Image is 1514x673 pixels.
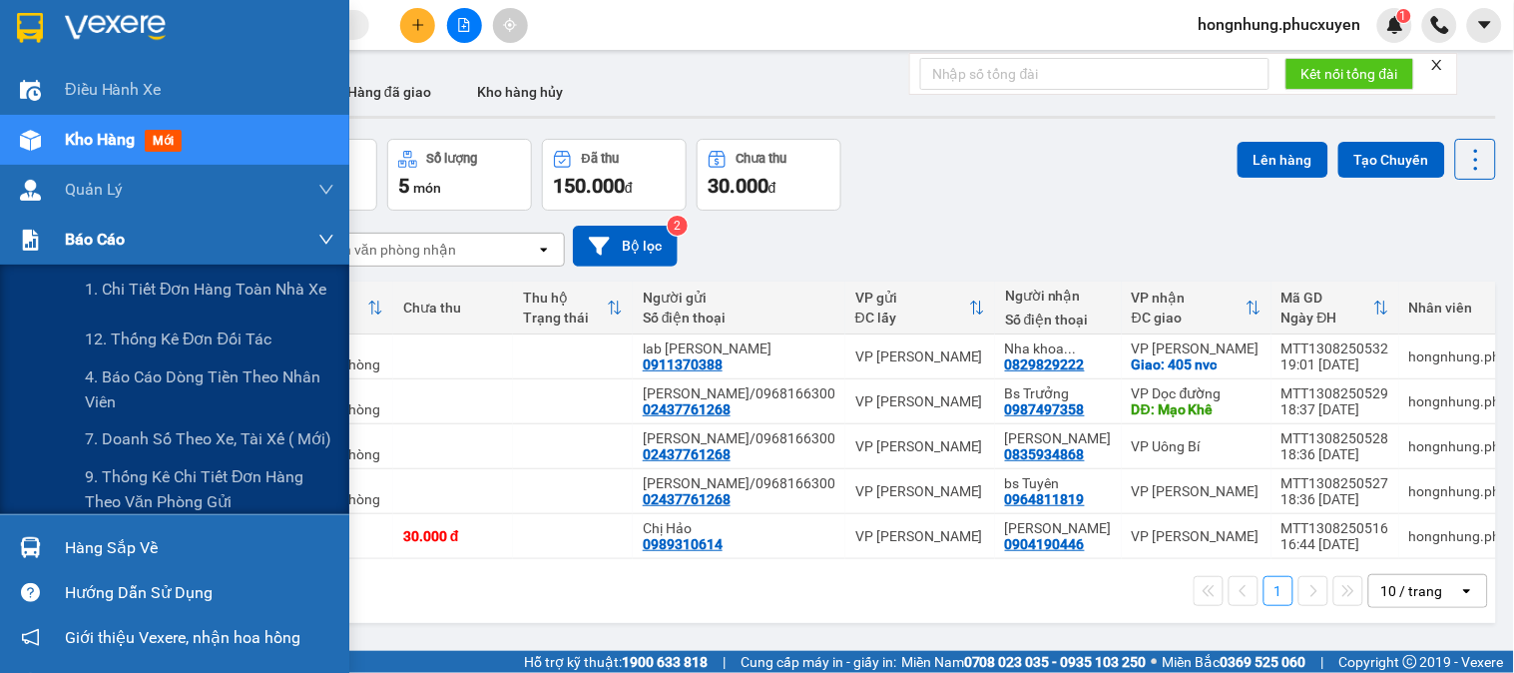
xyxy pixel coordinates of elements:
[1431,16,1449,34] img: phone-icon
[643,310,835,326] div: Số điện thoại
[20,230,41,251] img: solution-icon
[85,327,271,351] span: 12. Thống kê đơn đối tác
[1005,536,1085,552] div: 0904190446
[1122,282,1271,335] th: Toggle SortBy
[622,654,708,670] strong: 1900 633 818
[65,578,334,608] div: Hướng dẫn sử dụng
[643,430,835,446] div: Lad Vũ Gia/0968166300
[447,8,482,43] button: file-add
[855,393,985,409] div: VP [PERSON_NAME]
[643,401,731,417] div: 02437761268
[20,80,41,101] img: warehouse-icon
[1381,581,1443,601] div: 10 / trang
[1132,290,1246,306] div: VP nhận
[477,84,563,100] span: Kho hàng hủy
[387,139,532,211] button: Số lượng5món
[643,290,835,306] div: Người gửi
[1238,142,1328,178] button: Lên hàng
[1005,340,1112,356] div: Nha khoa Athena
[503,18,517,32] span: aim
[513,282,633,335] th: Toggle SortBy
[855,290,969,306] div: VP gửi
[1400,9,1407,23] span: 1
[1281,491,1389,507] div: 18:36 [DATE]
[1005,385,1112,401] div: Bs Trưởng
[318,182,334,198] span: down
[1281,385,1389,401] div: MTT1308250529
[1065,340,1077,356] span: ...
[20,130,41,151] img: warehouse-icon
[1281,310,1373,326] div: Ngày ĐH
[643,385,835,401] div: Lad Vũ Gia/0968166300
[1005,430,1112,446] div: Bsi Nhiệm
[85,364,334,414] span: 4. Báo cáo dòng tiền theo nhân viên
[1132,385,1262,401] div: VP Dọc đường
[427,152,478,166] div: Số lượng
[1163,651,1306,673] span: Miền Bắc
[1005,475,1112,491] div: bs Tuyên
[643,356,723,372] div: 0911370388
[400,8,435,43] button: plus
[85,277,327,302] span: 1. Chi tiết đơn hàng toàn nhà xe
[1459,583,1475,599] svg: open
[1476,16,1494,34] span: caret-down
[413,180,441,196] span: món
[65,227,125,252] span: Báo cáo
[1397,9,1411,23] sup: 1
[21,628,40,647] span: notification
[573,226,678,267] button: Bộ lọc
[1386,16,1404,34] img: icon-new-feature
[643,536,723,552] div: 0989310614
[1301,63,1398,85] span: Kết nối tổng đài
[536,242,552,258] svg: open
[145,130,182,152] span: mới
[855,310,969,326] div: ĐC lấy
[1005,356,1085,372] div: 0829829222
[582,152,619,166] div: Đã thu
[403,300,503,316] div: Chưa thu
[697,139,841,211] button: Chưa thu30.000đ
[1005,446,1085,462] div: 0835934868
[1281,356,1389,372] div: 19:01 [DATE]
[1281,536,1389,552] div: 16:44 [DATE]
[1132,310,1246,326] div: ĐC giao
[855,438,985,454] div: VP [PERSON_NAME]
[723,651,726,673] span: |
[65,77,162,102] span: Điều hành xe
[768,180,776,196] span: đ
[1005,312,1112,328] div: Số điện thoại
[1132,356,1262,372] div: Giao: 405 nvc
[65,533,334,563] div: Hàng sắp về
[1005,401,1085,417] div: 0987497358
[542,139,687,211] button: Đã thu150.000đ
[668,216,688,236] sup: 2
[643,446,731,462] div: 02437761268
[85,464,334,514] span: 9. Thống kê chi tiết đơn hàng theo văn phòng gửi
[20,537,41,558] img: warehouse-icon
[741,651,896,673] span: Cung cấp máy in - giấy in:
[1005,520,1112,536] div: Anh Huấn
[1467,8,1502,43] button: caret-down
[65,130,135,149] span: Kho hàng
[855,528,985,544] div: VP [PERSON_NAME]
[1152,658,1158,666] span: ⚪️
[1281,446,1389,462] div: 18:36 [DATE]
[845,282,995,335] th: Toggle SortBy
[1132,401,1262,417] div: DĐ: Mạo Khê
[65,177,123,202] span: Quản Lý
[1271,282,1399,335] th: Toggle SortBy
[524,651,708,673] span: Hỗ trợ kỹ thuật:
[1285,58,1414,90] button: Kết nối tổng đài
[20,180,41,201] img: warehouse-icon
[643,491,731,507] div: 02437761268
[1281,520,1389,536] div: MTT1308250516
[553,174,625,198] span: 150.000
[1183,12,1377,37] span: hongnhung.phucxuyen
[1321,651,1324,673] span: |
[855,348,985,364] div: VP [PERSON_NAME]
[1281,401,1389,417] div: 18:37 [DATE]
[1281,430,1389,446] div: MTT1308250528
[403,528,503,544] div: 30.000 đ
[1281,290,1373,306] div: Mã GD
[964,654,1147,670] strong: 0708 023 035 - 0935 103 250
